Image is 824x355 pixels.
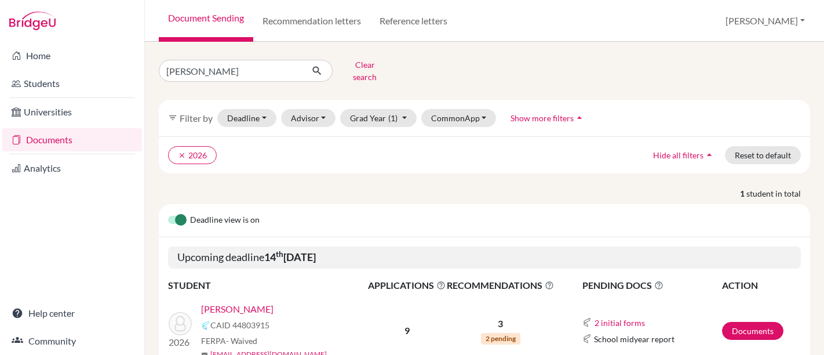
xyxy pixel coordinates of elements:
[178,151,186,160] i: clear
[643,146,725,164] button: Hide all filtersarrow_drop_up
[190,213,260,227] span: Deadline view is on
[740,187,746,200] strong: 1
[481,333,520,345] span: 2 pending
[226,336,257,346] span: - Waived
[333,56,397,86] button: Clear search
[2,44,142,67] a: Home
[582,278,720,292] span: PENDING DOCS
[404,325,410,336] b: 9
[511,113,574,123] span: Show more filters
[594,316,646,329] button: 2 initial forms
[594,333,674,345] span: School midyear report
[722,322,783,340] a: Documents
[276,249,283,259] sup: th
[169,335,192,349] p: 2026
[574,112,585,124] i: arrow_drop_up
[2,157,142,180] a: Analytics
[721,278,801,293] th: ACTION
[2,329,142,353] a: Community
[746,187,810,200] span: student in total
[447,278,554,292] span: RECOMMENDATIONS
[168,113,177,122] i: filter_list
[9,12,56,30] img: Bridge-U
[501,109,595,127] button: Show more filtersarrow_drop_up
[368,278,446,292] span: APPLICATIONS
[720,10,810,32] button: [PERSON_NAME]
[582,334,592,343] img: Common App logo
[168,278,367,293] th: STUDENT
[217,109,276,127] button: Deadline
[2,72,142,95] a: Students
[210,319,269,331] span: CAID 44803915
[421,109,497,127] button: CommonApp
[180,113,213,124] span: Filter by
[168,146,217,164] button: clear2026
[2,302,142,325] a: Help center
[447,317,554,331] p: 3
[169,312,192,335] img: Paiva, Pedro
[653,150,703,160] span: Hide all filters
[388,113,398,123] span: (1)
[159,60,302,82] input: Find student by name...
[201,302,274,316] a: [PERSON_NAME]
[2,100,142,124] a: Universities
[340,109,417,127] button: Grad Year(1)
[201,321,210,330] img: Common App logo
[168,247,801,269] h5: Upcoming deadline
[703,149,715,161] i: arrow_drop_up
[582,318,592,327] img: Common App logo
[264,251,316,263] b: 14 [DATE]
[2,128,142,151] a: Documents
[725,146,801,164] button: Reset to default
[201,335,257,347] span: FERPA
[281,109,336,127] button: Advisor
